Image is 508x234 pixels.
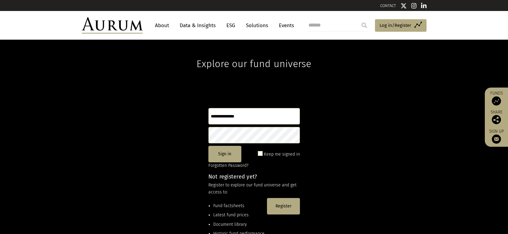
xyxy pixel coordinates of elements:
p: Register to explore our fund universe and get access to: [208,182,300,196]
input: Submit [358,19,370,31]
a: Log in/Register [375,19,427,32]
div: Share [488,110,505,124]
h1: Explore our fund universe [196,40,311,70]
button: Sign in [208,146,241,162]
img: Access Funds [492,96,501,106]
a: CONTACT [380,3,396,8]
a: ESG [223,20,238,31]
a: Forgotten Password? [208,163,248,168]
img: Sign up to our newsletter [492,135,501,144]
img: Share this post [492,115,501,124]
li: Fund factsheets [213,203,265,209]
a: Events [276,20,294,31]
label: Keep me signed in [264,151,300,158]
a: Solutions [243,20,271,31]
img: Linkedin icon [421,3,427,9]
a: Sign up [488,129,505,144]
h4: Not registered yet? [208,174,300,179]
li: Document library [213,221,265,228]
a: About [152,20,172,31]
li: Latest fund prices [213,212,265,218]
button: Register [267,198,300,214]
img: Aurum [82,17,143,34]
a: Data & Insights [177,20,219,31]
span: Log in/Register [380,22,411,29]
a: Funds [488,91,505,106]
img: Twitter icon [401,3,407,9]
img: Instagram icon [411,3,417,9]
